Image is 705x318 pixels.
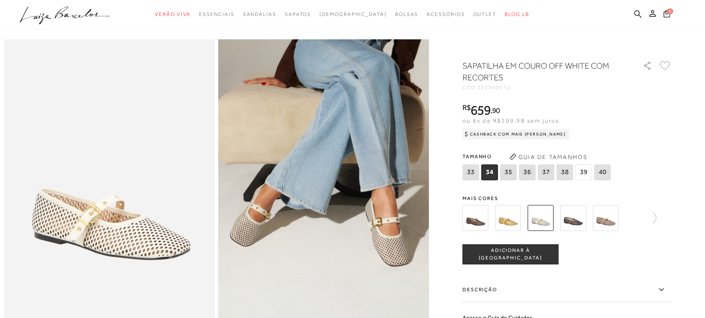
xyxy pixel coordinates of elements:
span: 40 [594,164,611,180]
span: 36 [519,164,536,180]
span: Bolsas [395,11,419,17]
span: 35 [500,164,517,180]
span: ou 6x de R$109,98 sem juros [462,117,559,124]
a: categoryNavScreenReaderText [285,7,311,22]
img: SAPATILHA MARY JANE EM COURO BEGE NATA COM RECORTES [593,205,619,231]
a: noSubCategoriesText [319,7,387,22]
a: categoryNavScreenReaderText [155,7,191,22]
span: Verão Viva [155,11,191,17]
span: Sandálias [243,11,276,17]
i: R$ [462,104,471,111]
div: CÓD: [462,85,630,90]
span: 33 [462,164,479,180]
h1: SAPATILHA EM COURO OFF WHITE COM RECORTES [462,60,619,83]
span: 659 [471,103,490,118]
a: categoryNavScreenReaderText [473,7,497,22]
span: Mais cores [462,196,672,201]
span: [DEMOGRAPHIC_DATA] [319,11,387,17]
span: BLOG LB [505,11,529,17]
i: , [490,107,500,114]
a: categoryNavScreenReaderText [395,7,419,22]
span: 38 [557,164,573,180]
img: SAPATILHA EM COURO CAFÉ COM RECORTES [462,205,488,231]
a: BLOG LB [505,7,529,22]
span: 39 [575,164,592,180]
span: Acessórios [427,11,465,17]
span: 37 [538,164,554,180]
span: 0 [667,8,673,14]
button: ADICIONAR À [GEOGRAPHIC_DATA] [462,244,559,264]
div: Cashback com Mais [PERSON_NAME] [462,129,569,139]
span: 90 [492,106,500,115]
a: categoryNavScreenReaderText [243,7,276,22]
a: categoryNavScreenReaderText [427,7,465,22]
button: 0 [661,9,673,21]
label: Descrição [462,278,672,302]
span: Outlet [473,11,497,17]
span: Essenciais [199,11,234,17]
span: 130600572 [478,85,511,90]
img: SAPATILHA EM COURO PRETO COM RECORTES [560,205,586,231]
span: Sapatos [285,11,311,17]
img: SAPATILHA EM COURO METALIZADO DOURADO COM RECORTES [495,205,521,231]
span: 34 [481,164,498,180]
span: Tamanho [462,150,613,163]
button: Guia de Tamanhos [507,150,590,164]
img: SAPATILHA EM COURO OFF WHITE COM RECORTES [528,205,554,231]
span: ADICIONAR À [GEOGRAPHIC_DATA] [463,247,558,262]
a: categoryNavScreenReaderText [199,7,234,22]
